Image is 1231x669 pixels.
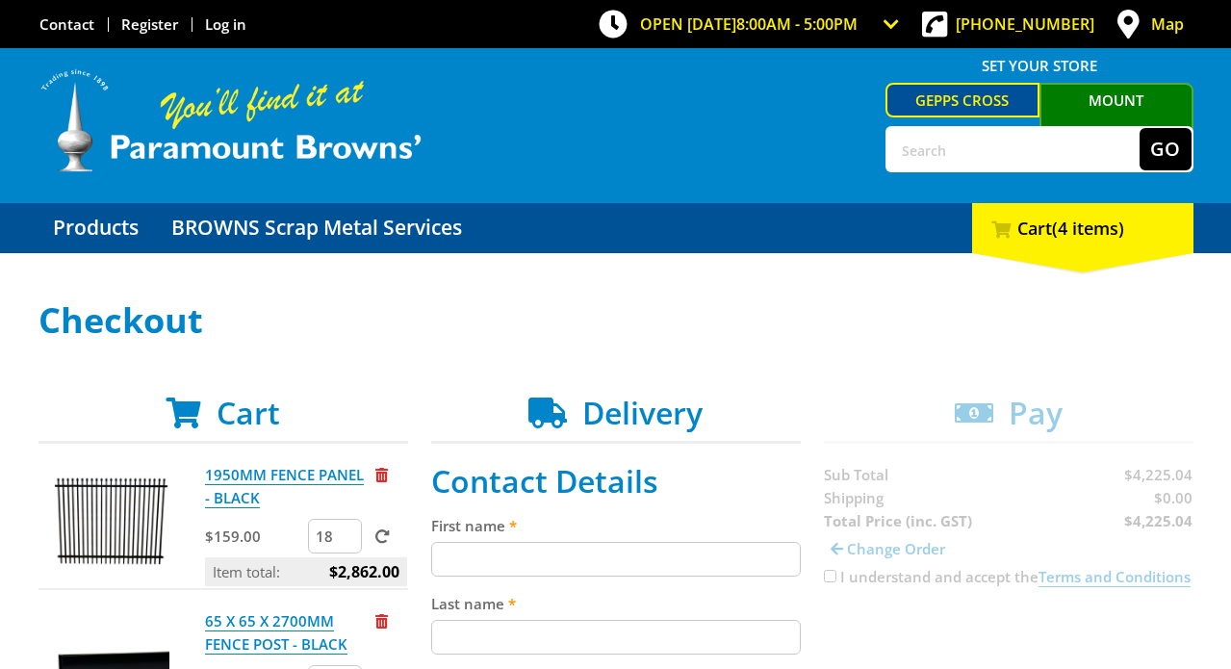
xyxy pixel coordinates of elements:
span: 8:00am - 5:00pm [736,13,858,35]
div: Cart [972,203,1193,253]
a: Log in [205,14,246,34]
span: (4 items) [1052,217,1124,240]
span: OPEN [DATE] [640,13,858,35]
p: Item total: [205,557,407,586]
img: Paramount Browns' [38,67,423,174]
a: Mount [PERSON_NAME] [1039,83,1193,148]
a: Go to the registration page [121,14,178,34]
p: $159.00 [205,525,304,548]
h2: Contact Details [431,463,801,500]
a: Go to the Contact page [39,14,94,34]
a: Remove from cart [375,465,388,484]
a: Go to the BROWNS Scrap Metal Services page [157,203,476,253]
a: Remove from cart [375,611,388,630]
img: 1950MM FENCE PANEL - BLACK [54,463,169,579]
label: First name [431,514,801,537]
input: Search [887,128,1140,170]
a: Gepps Cross [885,83,1039,117]
a: 65 X 65 X 2700MM FENCE POST - BLACK [205,611,347,655]
a: Go to the Products page [38,203,153,253]
button: Go [1140,128,1192,170]
label: Last name [431,592,801,615]
span: Cart [217,392,280,433]
input: Please enter your first name. [431,542,801,577]
h1: Checkout [38,301,1193,340]
span: Set your store [885,50,1193,81]
input: Please enter your last name. [431,620,801,655]
span: $2,862.00 [329,557,399,586]
a: 1950MM FENCE PANEL - BLACK [205,465,364,508]
span: Delivery [582,392,703,433]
